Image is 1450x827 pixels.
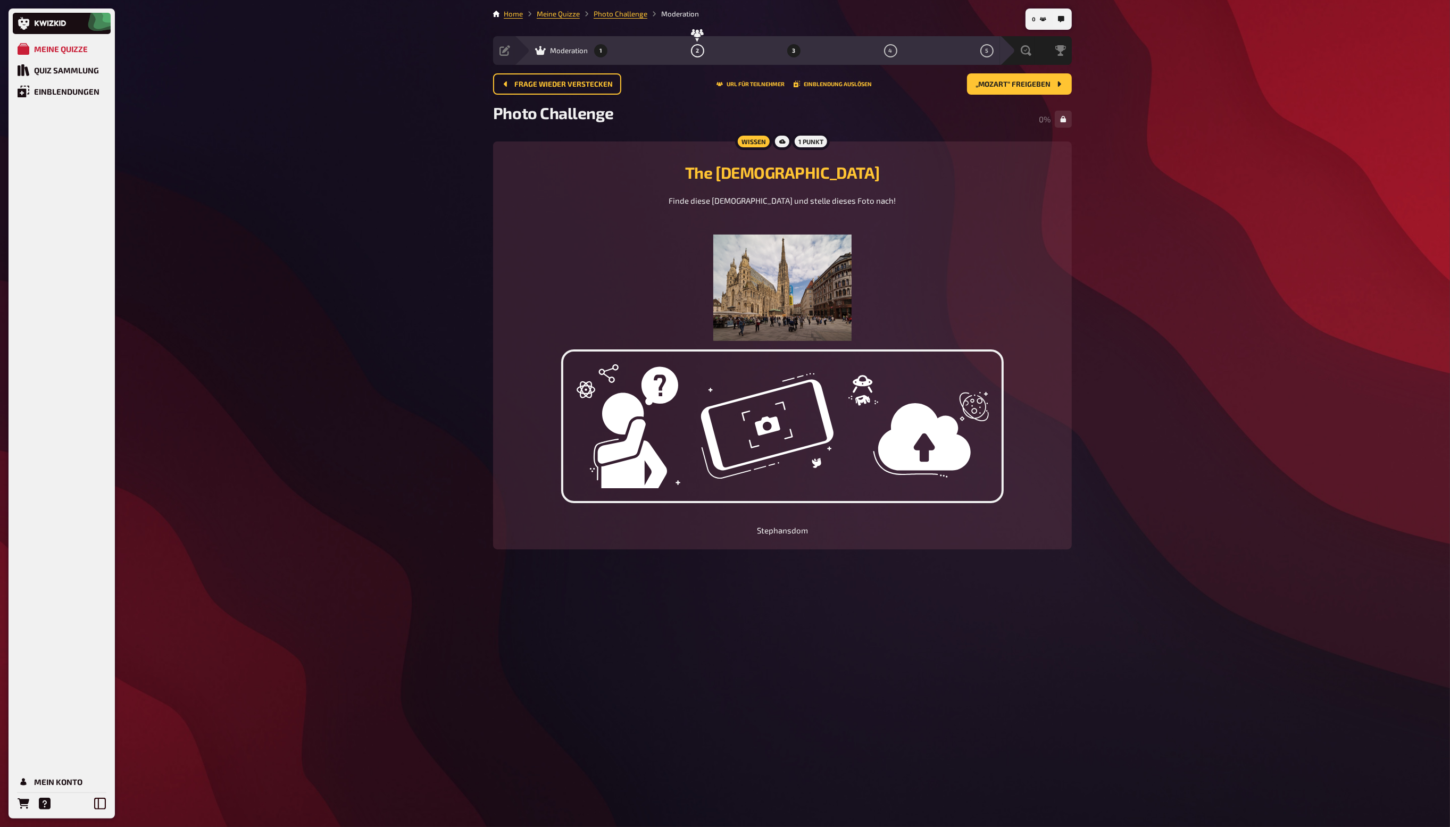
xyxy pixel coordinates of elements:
[696,48,699,54] span: 2
[13,81,111,102] a: Einblendungen
[493,103,613,122] span: Photo Challenge
[713,235,852,341] img: image
[976,81,1051,88] span: „Mozart“ freigeben
[716,81,785,87] button: URL für Teilnehmer
[792,133,830,150] div: 1 Punkt
[561,349,1004,503] img: upload
[504,10,523,18] a: Home
[967,73,1072,95] button: „Mozart“ freigeben
[594,10,647,18] a: Photo Challenge
[13,38,111,60] a: Meine Quizze
[669,196,896,205] span: Finde diese [DEMOGRAPHIC_DATA] und stelle dieses Foto nach!
[34,87,99,96] div: Einblendungen
[504,9,523,19] li: Home
[735,133,772,150] div: Wissen
[580,9,647,19] li: Photo Challenge
[793,48,796,54] span: 3
[34,65,99,75] div: Quiz Sammlung
[537,10,580,18] a: Meine Quizze
[13,793,34,814] a: Bestellungen
[1028,11,1051,28] button: 0
[1039,114,1051,124] span: 0 %
[34,777,82,787] div: Mein Konto
[506,163,1059,182] h2: The [DEMOGRAPHIC_DATA]
[794,81,872,87] button: Einblendung auslösen
[493,73,621,95] button: Frage wieder verstecken
[986,48,989,54] span: 5
[1032,16,1036,22] span: 0
[889,48,893,54] span: 4
[34,793,55,814] a: Hilfe
[882,42,899,59] button: 4
[34,44,88,54] div: Meine Quizze
[599,48,602,54] span: 1
[979,42,996,59] button: 5
[786,42,803,59] button: 3
[523,9,580,19] li: Meine Quizze
[550,46,588,55] span: Moderation
[514,81,613,88] span: Frage wieder verstecken
[506,524,1059,537] p: Stephansdom
[647,9,699,19] li: Moderation
[593,42,610,59] button: 1
[13,60,111,81] a: Quiz Sammlung
[689,42,706,59] button: 2
[13,771,111,792] a: Mein Konto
